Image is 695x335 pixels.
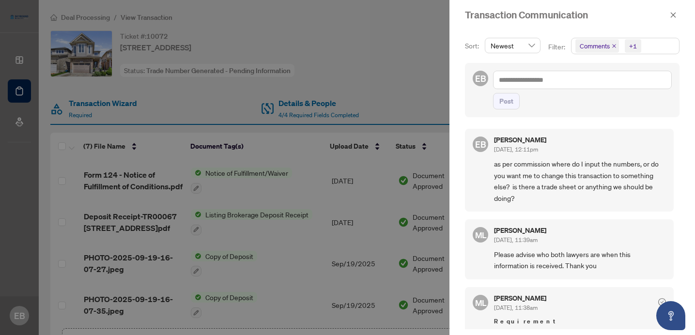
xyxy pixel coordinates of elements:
h5: [PERSON_NAME] [494,295,546,302]
span: EB [475,137,486,151]
button: Post [493,93,520,109]
p: Sort: [465,41,481,51]
span: close [670,12,677,18]
span: Comments [575,39,619,53]
h5: [PERSON_NAME] [494,137,546,143]
p: Filter: [548,42,567,52]
span: [DATE], 12:11pm [494,146,538,153]
div: +1 [629,41,637,51]
span: ML [475,228,486,241]
button: Open asap [656,301,685,330]
span: EB [475,72,486,85]
span: [DATE], 11:39am [494,236,538,244]
span: check-circle [658,298,666,306]
span: Please advise who both lawyers are when this information is received. Thank you [494,249,666,272]
span: [DATE], 11:38am [494,304,538,311]
span: Requirement [494,317,666,326]
span: as per commission where do I input the numbers, or do you want me to change this transaction to s... [494,158,666,204]
h5: [PERSON_NAME] [494,227,546,234]
span: Comments [580,41,610,51]
span: close [612,44,617,48]
span: Newest [491,38,535,53]
span: ML [475,296,486,309]
div: Transaction Communication [465,8,667,22]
